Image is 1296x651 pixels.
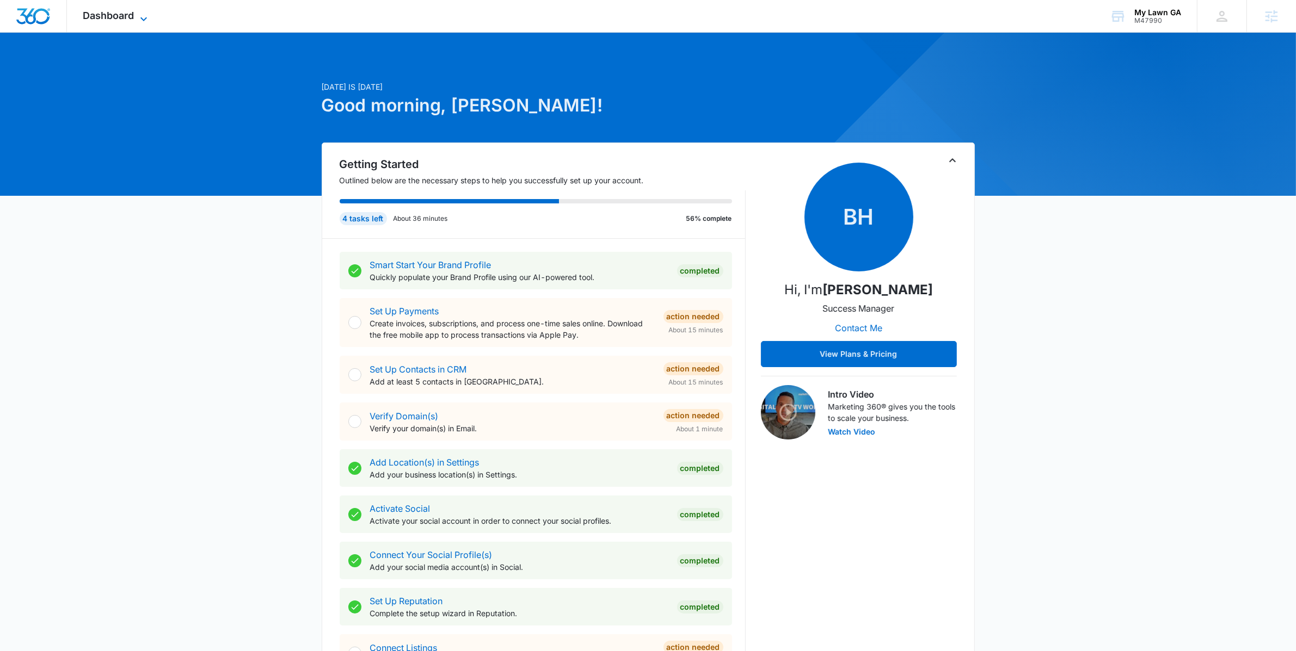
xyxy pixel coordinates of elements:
h3: Intro Video [828,388,957,401]
a: Connect Your Social Profile(s) [370,549,493,560]
div: account name [1134,8,1181,17]
span: BH [804,163,913,271]
p: About 36 minutes [394,214,448,224]
a: Set Up Payments [370,306,439,317]
p: Verify your domain(s) in Email. [370,423,655,434]
span: About 15 minutes [669,377,723,387]
div: Completed [677,554,723,567]
div: Action Needed [664,362,723,375]
div: Action Needed [664,409,723,422]
div: Completed [677,508,723,521]
img: Intro Video [761,385,815,439]
a: Add Location(s) in Settings [370,457,480,468]
a: Set Up Contacts in CRM [370,364,467,375]
button: Contact Me [824,315,893,341]
strong: [PERSON_NAME] [822,282,933,297]
div: 4 tasks left [340,212,387,225]
p: Outlined below are the necessary steps to help you successfully set up your account. [340,175,746,186]
h1: Good morning, [PERSON_NAME]! [322,92,753,119]
p: Add your business location(s) in Settings. [370,469,668,480]
p: Quickly populate your Brand Profile using our AI-powered tool. [370,271,668,283]
button: View Plans & Pricing [761,341,957,367]
p: Success Manager [823,302,895,315]
p: Complete the setup wizard in Reputation. [370,607,668,619]
h2: Getting Started [340,156,746,172]
div: Completed [677,264,723,277]
a: Activate Social [370,503,431,514]
span: About 15 minutes [669,325,723,335]
div: Action Needed [664,310,723,323]
p: Activate your social account in order to connect your social profiles. [370,515,668,526]
button: Toggle Collapse [946,154,959,167]
p: Add at least 5 contacts in [GEOGRAPHIC_DATA]. [370,376,655,387]
div: Completed [677,462,723,475]
a: Verify Domain(s) [370,411,439,421]
p: Add your social media account(s) in Social. [370,561,668,573]
p: 56% complete [686,214,732,224]
div: account id [1134,17,1181,24]
p: Marketing 360® gives you the tools to scale your business. [828,401,957,424]
div: Completed [677,600,723,613]
p: Hi, I'm [784,280,933,300]
p: Create invoices, subscriptions, and process one-time sales online. Download the free mobile app t... [370,318,655,340]
span: About 1 minute [677,424,723,434]
p: [DATE] is [DATE] [322,81,753,92]
button: Watch Video [828,428,876,436]
a: Smart Start Your Brand Profile [370,259,492,270]
span: Dashboard [83,10,134,21]
a: Set Up Reputation [370,596,443,606]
